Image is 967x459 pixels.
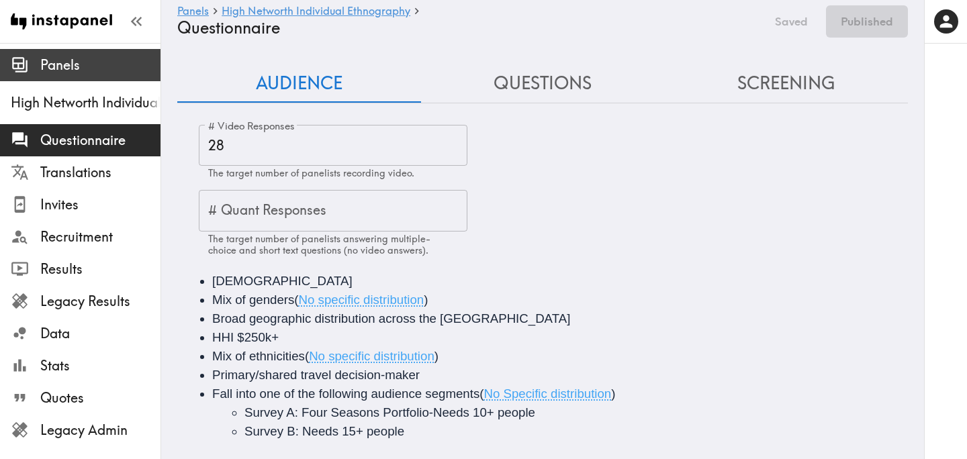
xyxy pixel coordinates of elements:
[212,293,294,307] span: Mix of genders
[212,311,570,325] span: Broad geographic distribution across the [GEOGRAPHIC_DATA]
[299,293,424,307] span: No specific distribution
[40,195,160,214] span: Invites
[483,387,611,401] span: No Specific distribution
[177,256,908,457] div: Audience
[212,368,420,382] span: Primary/shared travel decision-maker
[177,64,421,103] button: Audience
[244,424,404,438] span: Survey B: Needs 15+ people
[11,93,160,112] span: High Networth Individual Ethnography
[434,349,439,363] span: )
[40,56,160,74] span: Panels
[40,324,160,343] span: Data
[40,292,160,311] span: Legacy Results
[479,387,483,401] span: (
[177,18,757,38] h4: Questionnaire
[611,387,615,401] span: )
[309,349,434,363] span: No specific distribution
[177,64,908,103] div: Questionnaire Audience/Questions/Screening Tab Navigation
[244,405,535,419] span: Survey A: Four Seasons Portfolio-Needs 10+ people
[222,5,410,18] a: High Networth Individual Ethnography
[40,131,160,150] span: Questionnaire
[424,293,428,307] span: )
[421,64,665,103] button: Questions
[305,349,309,363] span: (
[212,274,353,288] span: [DEMOGRAPHIC_DATA]
[177,5,209,18] a: Panels
[212,330,279,344] span: HHI $250k+
[294,293,298,307] span: (
[664,64,908,103] button: Screening
[40,421,160,440] span: Legacy Admin
[208,233,430,256] span: The target number of panelists answering multiple-choice and short text questions (no video answe...
[212,349,305,363] span: Mix of ethnicities
[40,389,160,407] span: Quotes
[208,119,295,134] label: # Video Responses
[40,356,160,375] span: Stats
[40,260,160,278] span: Results
[208,167,414,179] span: The target number of panelists recording video.
[212,387,479,401] span: Fall into one of the following audience segments
[40,163,160,182] span: Translations
[40,227,160,246] span: Recruitment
